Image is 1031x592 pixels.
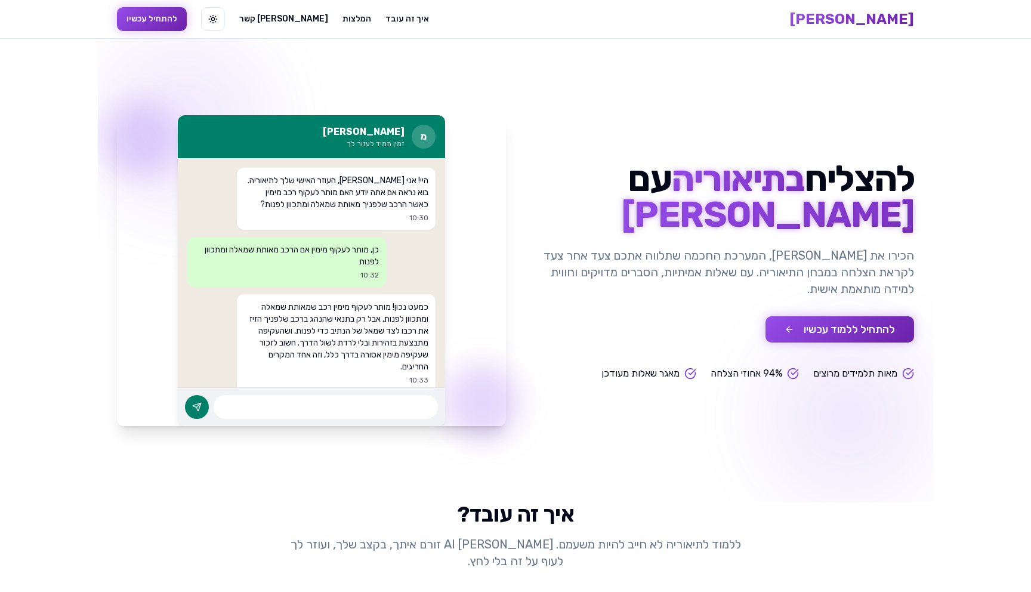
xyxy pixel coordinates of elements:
h2: איך זה עובד? [117,502,914,526]
span: 94% אחוזי הצלחה [711,366,782,381]
div: מ [412,125,436,149]
button: להתחיל ללמוד עכשיו [765,316,914,343]
a: [PERSON_NAME] קשר [239,13,328,25]
p: זמין תמיד לעזור לך [323,139,405,149]
p: כמעט נכון! מותר לעקוף מימין רכב שמאותת שמאלה ומתכוון לפנות, אבל רק בתנאי שהנהג ברכב שלפניך הזיז א... [244,301,428,373]
a: [PERSON_NAME] [790,10,914,29]
span: בתיאוריה [671,158,804,200]
p: הכירו את [PERSON_NAME], המערכת החכמה שתלווה אתכם צעד אחר צעד לקראת הצלחה במבחן התיאוריה. עם שאלות... [525,247,914,297]
button: להתחיל עכשיו [117,7,187,31]
h1: להצליח עם [525,161,914,233]
p: כן, מותר לעקוף מימין אם הרכב מאותת שמאלה ומתכוון לפנות [195,244,379,268]
a: איך זה עובד [385,13,429,25]
p: 10:33 [244,375,428,385]
p: ללמוד לתיאוריה לא חייב להיות משעמם. [PERSON_NAME] AI זורם איתך, בקצב שלך, ועוזר לך לעוף על זה בלי... [286,536,745,569]
p: היי! אני [PERSON_NAME], העוזר האישי שלך לתיאוריה. בוא נראה אם אתה יודע האם מותר לעקוף רכב מימין כ... [244,175,428,211]
p: 10:30 [244,213,428,223]
span: מאגר שאלות מעודכן [601,366,680,381]
span: [PERSON_NAME] [621,193,915,236]
a: המלצות [342,13,371,25]
p: 10:32 [195,270,379,280]
h3: [PERSON_NAME] [323,125,405,139]
span: מאות תלמידים מרוצים [813,366,897,381]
